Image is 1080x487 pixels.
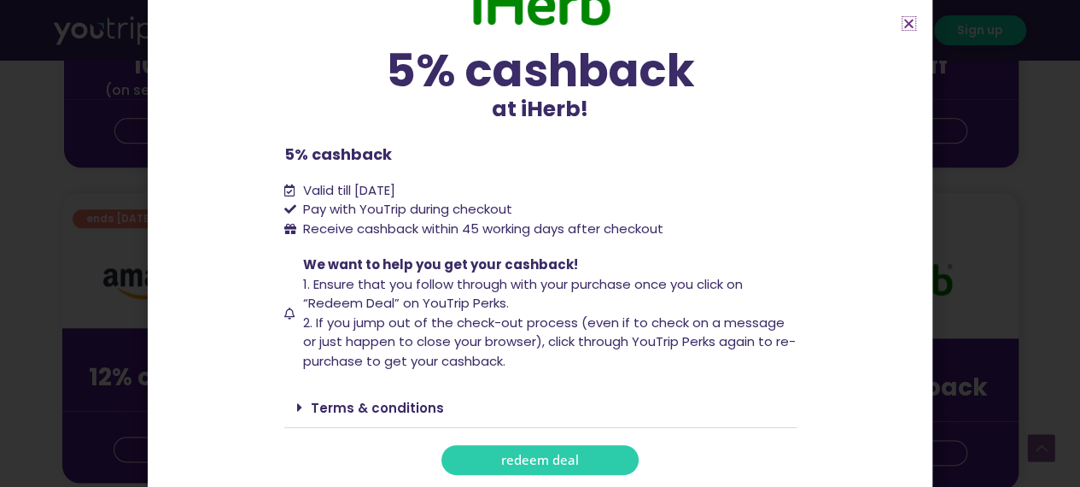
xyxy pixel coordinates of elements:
a: Terms & conditions [311,399,444,417]
span: redeem deal [501,454,579,466]
span: Pay with YouTrip during checkout [299,200,512,220]
div: Terms & conditions [284,388,797,428]
p: 5% cashback [284,143,797,166]
span: We want to help you get your cashback! [303,255,578,273]
a: Close [902,17,915,30]
div: 5% cashback [284,48,797,93]
span: Receive cashback within 45 working days after checkout [299,220,663,239]
span: Valid till [DATE] [299,181,395,201]
span: 1. Ensure that you follow through with your purchase once you click on “Redeem Deal” on YouTrip P... [303,275,743,313]
div: at iHerb! [284,48,797,126]
a: redeem deal [441,445,639,475]
span: 2. If you jump out of the check-out process (even if to check on a message or just happen to clos... [303,314,796,370]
